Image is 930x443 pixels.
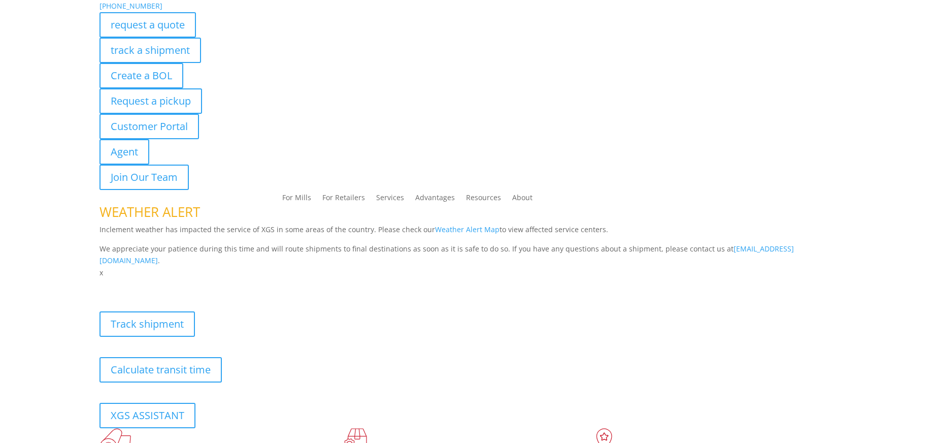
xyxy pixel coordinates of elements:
[376,194,404,205] a: Services
[466,194,501,205] a: Resources
[99,224,831,243] p: Inclement weather has impacted the service of XGS in some areas of the country. Please check our ...
[99,165,189,190] a: Join Our Team
[99,38,201,63] a: track a shipment
[322,194,365,205] a: For Retailers
[99,357,222,383] a: Calculate transit time
[99,243,831,267] p: We appreciate your patience during this time and will route shipments to final destinations as so...
[99,1,162,11] a: [PHONE_NUMBER]
[99,63,183,88] a: Create a BOL
[282,194,311,205] a: For Mills
[99,203,200,221] span: WEATHER ALERT
[99,139,149,165] a: Agent
[512,194,533,205] a: About
[99,12,196,38] a: request a quote
[99,88,202,114] a: Request a pickup
[99,114,199,139] a: Customer Portal
[99,280,326,290] b: Visibility, transparency, and control for your entire supply chain.
[435,225,500,234] a: Weather Alert Map
[99,267,831,279] p: x
[99,403,195,428] a: XGS ASSISTANT
[99,311,195,337] a: Track shipment
[415,194,455,205] a: Advantages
